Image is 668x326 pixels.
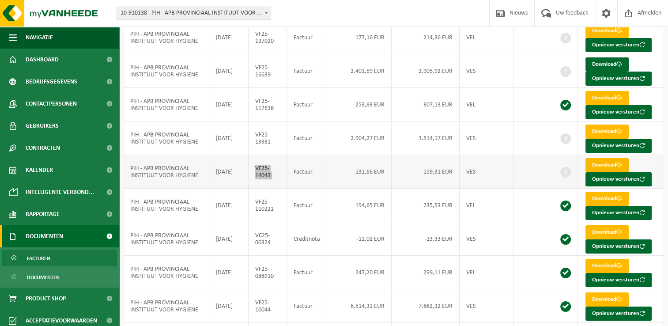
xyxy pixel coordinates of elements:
a: Download [585,192,629,206]
td: VF25-110221 [249,189,287,222]
td: 2.904,27 EUR [327,121,392,155]
a: Download [585,57,629,72]
td: VF25-088910 [249,256,287,289]
td: [DATE] [209,289,249,323]
span: Rapportage [26,203,60,225]
td: 307,13 EUR [392,88,460,121]
td: [DATE] [209,189,249,222]
button: Opnieuw versturen [585,72,652,86]
td: 6.514,31 EUR [327,289,392,323]
td: 131,66 EUR [327,155,392,189]
a: Download [585,292,629,307]
span: Kalender [26,159,53,181]
button: Opnieuw versturen [585,206,652,220]
td: VF25-14043 [249,155,287,189]
a: Download [585,125,629,139]
span: 10-910138 - PIH - APB PROVINCIAAL INSTITUUT VOOR HYGIENE - ANTWERPEN [117,7,271,19]
td: Factuur [287,256,327,289]
td: 2.401,59 EUR [327,54,392,88]
td: VES [460,121,513,155]
td: 235,53 EUR [392,189,460,222]
button: Opnieuw versturen [585,273,652,287]
td: VC25-00324 [249,222,287,256]
td: Factuur [287,88,327,121]
td: Factuur [287,289,327,323]
td: [DATE] [209,88,249,121]
span: Facturen [27,250,50,267]
span: Bedrijfsgegevens [26,71,77,93]
span: Documenten [26,225,63,247]
td: PIH - APB PROVINCIAAL INSTITUUT VOOR HYGIENE [124,155,209,189]
td: Factuur [287,21,327,54]
span: Dashboard [26,49,59,71]
td: VES [460,155,513,189]
span: 10-910138 - PIH - APB PROVINCIAAL INSTITUUT VOOR HYGIENE - ANTWERPEN [117,7,271,20]
button: Opnieuw versturen [585,139,652,153]
td: PIH - APB PROVINCIAAL INSTITUUT VOOR HYGIENE [124,289,209,323]
td: VEL [460,189,513,222]
td: [DATE] [209,21,249,54]
td: 194,65 EUR [327,189,392,222]
td: [DATE] [209,222,249,256]
span: Navigatie [26,27,53,49]
td: VEL [460,21,513,54]
td: 299,11 EUR [392,256,460,289]
td: VES [460,54,513,88]
td: 177,16 EUR [327,21,392,54]
td: VF25-117536 [249,88,287,121]
td: Factuur [287,155,327,189]
td: PIH - APB PROVINCIAAL INSTITUUT VOOR HYGIENE [124,256,209,289]
td: 214,36 EUR [392,21,460,54]
td: 7.882,32 EUR [392,289,460,323]
td: 3.514,17 EUR [392,121,460,155]
td: [DATE] [209,121,249,155]
td: [DATE] [209,256,249,289]
td: -13,33 EUR [392,222,460,256]
button: Opnieuw versturen [585,307,652,321]
td: 159,31 EUR [392,155,460,189]
td: VES [460,289,513,323]
a: Download [585,158,629,172]
a: Download [585,259,629,273]
td: VES [460,222,513,256]
td: VF25-16639 [249,54,287,88]
td: [DATE] [209,54,249,88]
span: Product Shop [26,288,66,310]
span: Contracten [26,137,60,159]
td: Factuur [287,121,327,155]
td: PIH - APB PROVINCIAAL INSTITUUT VOOR HYGIENE [124,88,209,121]
span: Contactpersonen [26,93,77,115]
td: 253,83 EUR [327,88,392,121]
button: Opnieuw versturen [585,239,652,254]
a: Download [585,225,629,239]
td: VEL [460,88,513,121]
td: PIH - APB PROVINCIAAL INSTITUUT VOOR HYGIENE [124,54,209,88]
td: [DATE] [209,155,249,189]
a: Download [585,91,629,105]
td: VEL [460,256,513,289]
td: Factuur [287,54,327,88]
td: VF25-13931 [249,121,287,155]
span: Intelligente verbond... [26,181,94,203]
a: Facturen [2,250,117,266]
td: 2.905,92 EUR [392,54,460,88]
button: Opnieuw versturen [585,172,652,186]
span: Documenten [27,269,60,286]
button: Opnieuw versturen [585,105,652,119]
td: PIH - APB PROVINCIAAL INSTITUUT VOOR HYGIENE [124,121,209,155]
td: PIH - APB PROVINCIAAL INSTITUUT VOOR HYGIENE [124,21,209,54]
td: VF25-10044 [249,289,287,323]
td: Creditnota [287,222,327,256]
button: Opnieuw versturen [585,38,652,52]
td: PIH - APB PROVINCIAAL INSTITUUT VOOR HYGIENE [124,189,209,222]
td: -11,02 EUR [327,222,392,256]
td: VF25-137020 [249,21,287,54]
span: Gebruikers [26,115,59,137]
td: PIH - APB PROVINCIAAL INSTITUUT VOOR HYGIENE [124,222,209,256]
td: 247,20 EUR [327,256,392,289]
a: Documenten [2,269,117,285]
td: Factuur [287,189,327,222]
a: Download [585,24,629,38]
